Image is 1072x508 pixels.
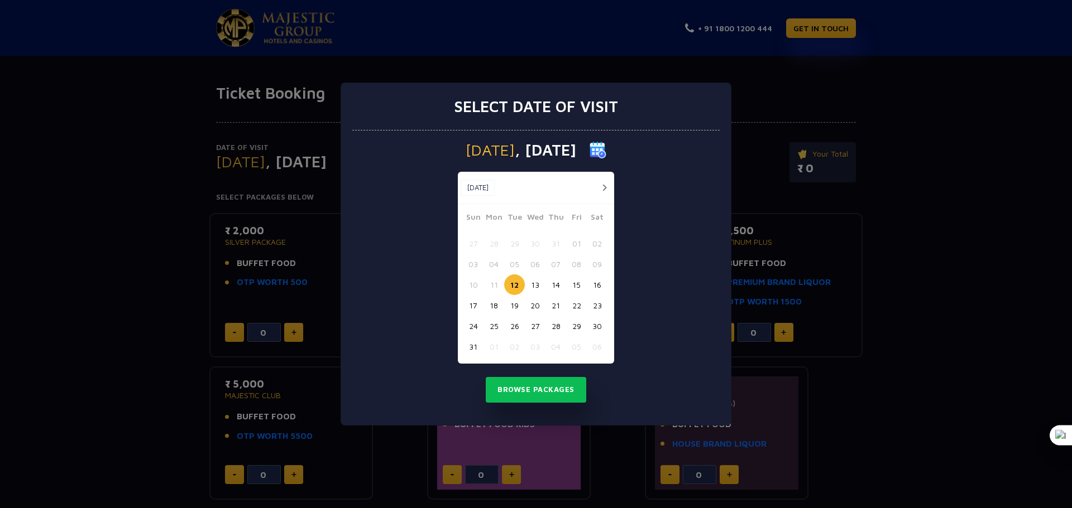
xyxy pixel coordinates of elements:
[525,233,545,254] button: 30
[463,316,484,336] button: 24
[504,336,525,357] button: 02
[463,336,484,357] button: 31
[587,254,607,274] button: 09
[545,233,566,254] button: 31
[525,316,545,336] button: 27
[566,316,587,336] button: 29
[484,336,504,357] button: 01
[515,142,576,158] span: , [DATE]
[504,274,525,295] button: 12
[566,274,587,295] button: 15
[587,233,607,254] button: 02
[587,336,607,357] button: 06
[545,211,566,226] span: Thu
[484,211,504,226] span: Mon
[504,233,525,254] button: 29
[545,295,566,316] button: 21
[566,254,587,274] button: 08
[525,211,545,226] span: Wed
[525,274,545,295] button: 13
[566,336,587,357] button: 05
[463,295,484,316] button: 17
[545,254,566,274] button: 07
[587,295,607,316] button: 23
[525,295,545,316] button: 20
[484,316,504,336] button: 25
[504,316,525,336] button: 26
[545,274,566,295] button: 14
[461,180,495,196] button: [DATE]
[504,254,525,274] button: 05
[587,211,607,226] span: Sat
[566,295,587,316] button: 22
[504,295,525,316] button: 19
[484,274,504,295] button: 11
[587,274,607,295] button: 16
[484,295,504,316] button: 18
[466,142,515,158] span: [DATE]
[484,233,504,254] button: 28
[545,316,566,336] button: 28
[486,377,586,403] button: Browse Packages
[587,316,607,336] button: 30
[525,254,545,274] button: 06
[525,336,545,357] button: 03
[454,97,618,116] h3: Select date of visit
[566,233,587,254] button: 01
[463,274,484,295] button: 10
[504,211,525,226] span: Tue
[484,254,504,274] button: 04
[545,336,566,357] button: 04
[590,142,606,158] img: calender icon
[463,254,484,274] button: 03
[463,233,484,254] button: 27
[463,211,484,226] span: Sun
[566,211,587,226] span: Fri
